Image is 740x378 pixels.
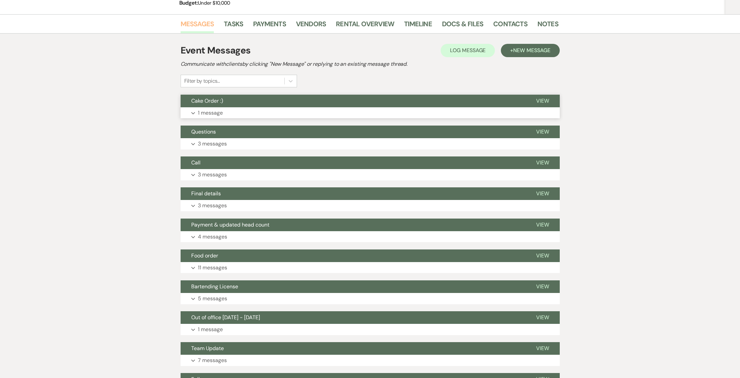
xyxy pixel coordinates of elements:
button: View [525,95,560,107]
a: Timeline [404,19,432,33]
button: 1 message [181,107,560,119]
p: 5 messages [198,294,227,303]
span: Cake Order :) [191,97,223,104]
a: Messages [181,19,214,33]
button: View [525,249,560,262]
button: Questions [181,126,525,138]
button: 1 message [181,324,560,335]
button: Food order [181,249,525,262]
a: Notes [537,19,558,33]
span: Final details [191,190,221,197]
p: 11 messages [198,263,227,272]
a: Payments [253,19,286,33]
button: 4 messages [181,231,560,242]
a: Docs & Files [442,19,483,33]
h2: Communicate with clients by clicking "New Message" or replying to an existing message thread. [181,60,560,68]
div: Filter by topics... [184,77,220,85]
span: Bartending License [191,283,238,290]
span: View [536,314,549,321]
button: View [525,280,560,293]
span: View [536,159,549,166]
a: Vendors [296,19,326,33]
button: Log Message [441,44,495,57]
button: Final details [181,187,525,200]
button: View [525,156,560,169]
button: Cake Order :) [181,95,525,107]
a: Contacts [493,19,527,33]
span: Log Message [450,47,486,54]
button: View [525,126,560,138]
button: 7 messages [181,355,560,366]
button: Team Update [181,342,525,355]
span: View [536,190,549,197]
button: 3 messages [181,169,560,180]
button: View [525,187,560,200]
span: Team Update [191,345,224,352]
button: Call [181,156,525,169]
span: View [536,345,549,352]
button: View [525,219,560,231]
button: 11 messages [181,262,560,273]
button: +New Message [501,44,559,57]
button: 3 messages [181,200,560,211]
p: 7 messages [198,356,227,365]
p: 3 messages [198,201,227,210]
button: Payment & updated head count [181,219,525,231]
p: 3 messages [198,140,227,148]
button: 5 messages [181,293,560,304]
p: 1 message [198,109,223,117]
h1: Event Messages [181,44,251,57]
p: 1 message [198,325,223,334]
span: View [536,128,549,135]
button: View [525,342,560,355]
span: View [536,97,549,104]
span: View [536,221,549,228]
a: Rental Overview [336,19,394,33]
a: Tasks [224,19,243,33]
span: Payment & updated head count [191,221,269,228]
button: Bartending License [181,280,525,293]
button: 3 messages [181,138,560,149]
p: 4 messages [198,233,227,241]
span: Call [191,159,201,166]
span: View [536,252,549,259]
span: View [536,283,549,290]
button: Out of office [DATE] - [DATE] [181,311,525,324]
span: Out of office [DATE] - [DATE] [191,314,260,321]
span: Questions [191,128,216,135]
button: View [525,311,560,324]
span: New Message [513,47,550,54]
span: Food order [191,252,218,259]
p: 3 messages [198,170,227,179]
